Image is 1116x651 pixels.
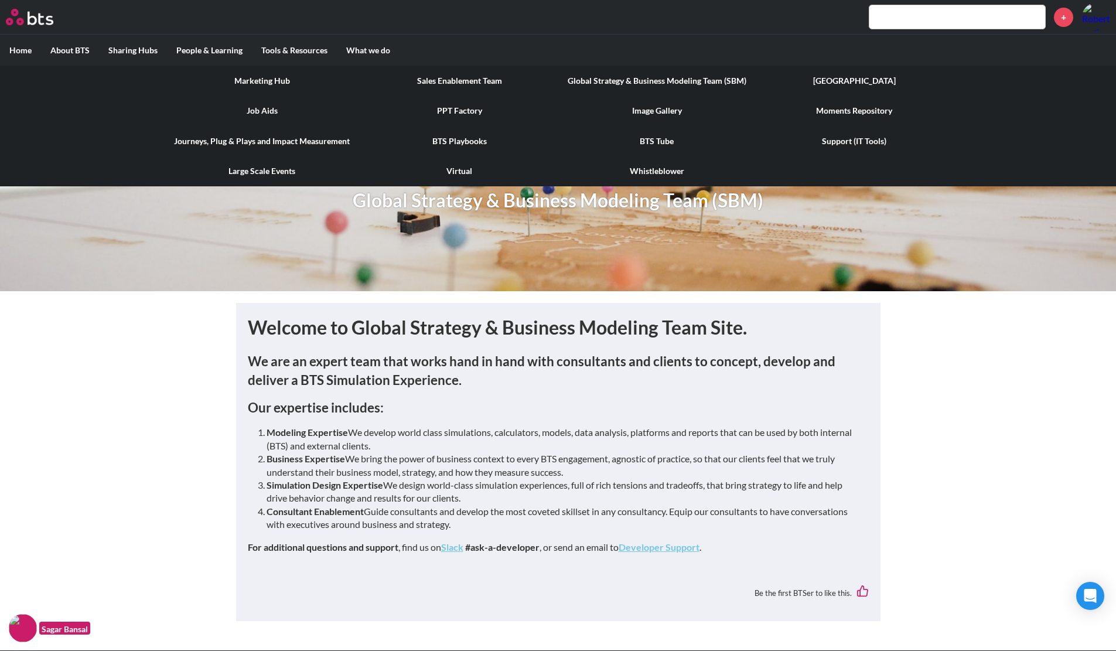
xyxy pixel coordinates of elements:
a: Slack [441,541,463,553]
label: Tools & Resources [252,35,337,66]
h1: Welcome to Global Strategy & Business Modeling Team Site. [248,315,869,341]
li: Guide consultants and develop the most coveted skillset in any consultancy. Equip our consultants... [267,505,859,531]
a: Go home [6,9,75,25]
h1: Global Strategy & Business Modeling Team (SBM) [353,188,763,214]
strong: We are an expert team that works hand in hand with consultants and clients to concept, develop an... [248,353,835,387]
a: + [1054,8,1073,27]
strong: Simulation Design Expertise [267,479,383,490]
li: We design world-class simulation experiences, full of rich tensions and tradeoffs, that bring str... [267,479,859,505]
label: People & Learning [167,35,252,66]
li: We develop world class simulations, calculators, models, data analysis, platforms and reports tha... [267,426,859,452]
img: BTS Logo [6,9,53,25]
div: Be the first BTSer to like this. [248,577,869,609]
div: Open Intercom Messenger [1076,582,1104,610]
a: Profile [1082,3,1110,31]
img: F [9,614,37,642]
label: What we do [337,35,400,66]
strong: Consultant Enablement [267,506,364,517]
strong: #ask-a-developer [465,541,540,553]
a: Developer Support [619,541,699,553]
figcaption: Sagar Bansal [39,622,90,635]
label: Sharing Hubs [99,35,167,66]
strong: Modeling Expertise [267,427,348,438]
p: , find us on , or send an email to . [248,541,869,554]
img: Robert Beckett [1082,3,1110,31]
label: About BTS [41,35,99,66]
li: We bring the power of business context to every BTS engagement, agnostic of practice, so that our... [267,452,859,479]
h3: Our expertise includes: [248,398,869,417]
strong: For additional questions and support [248,541,398,553]
strong: Business Expertise [267,453,345,464]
